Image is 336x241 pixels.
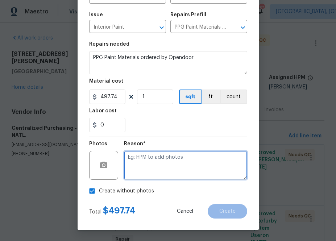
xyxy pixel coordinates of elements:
[165,204,205,219] button: Cancel
[238,22,248,33] button: Open
[89,108,117,113] h5: Labor cost
[89,207,135,216] div: Total
[157,22,167,33] button: Open
[89,79,123,84] h5: Material cost
[177,209,193,214] span: Cancel
[170,12,206,17] h5: Repairs Prefill
[89,51,247,74] textarea: PPG Paint Materials ordered by Opendoor
[220,90,247,104] button: count
[103,206,135,215] span: $ 497.74
[124,141,145,146] h5: Reason*
[208,204,247,219] button: Create
[89,141,107,146] h5: Photos
[219,209,236,214] span: Create
[99,187,154,195] span: Create without photos
[89,42,129,47] h5: Repairs needed
[89,12,103,17] h5: Issue
[179,90,202,104] button: sqft
[202,90,220,104] button: ft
